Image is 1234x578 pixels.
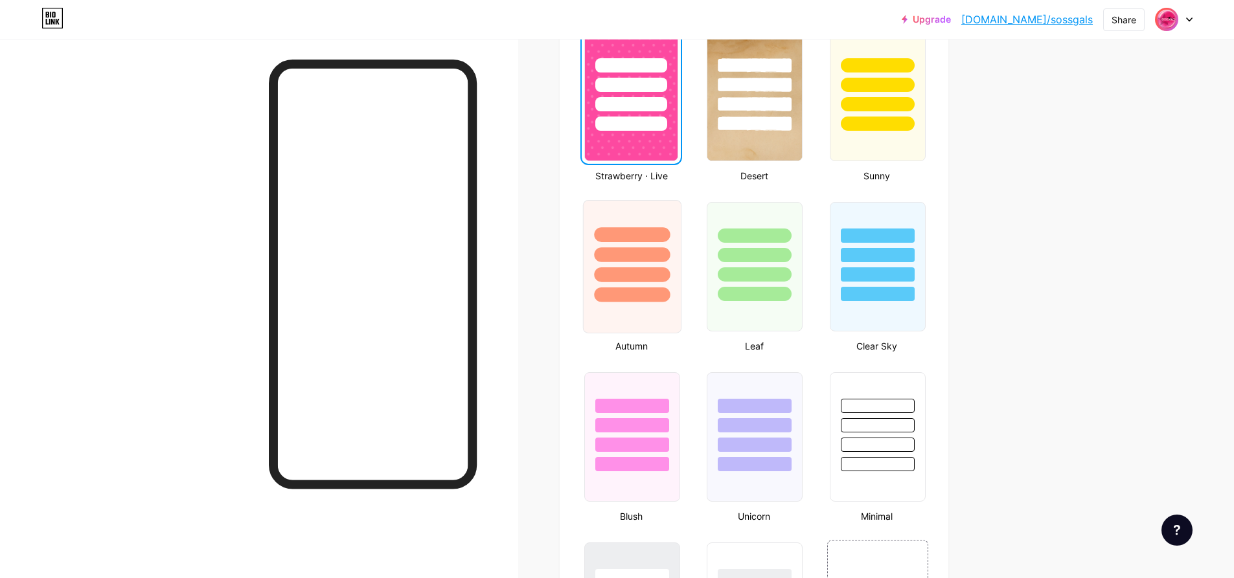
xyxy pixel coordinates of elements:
[1112,13,1136,27] div: Share
[961,12,1093,27] a: [DOMAIN_NAME]/sossgals
[826,509,928,523] div: Minimal
[703,339,805,353] div: Leaf
[902,14,951,25] a: Upgrade
[580,169,682,183] div: Strawberry · Live
[703,509,805,523] div: Unicorn
[703,169,805,183] div: Desert
[580,339,682,353] div: Autumn
[826,169,928,183] div: Sunny
[580,509,682,523] div: Blush
[826,339,928,353] div: Clear Sky
[1154,7,1179,32] img: SOSS GALS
